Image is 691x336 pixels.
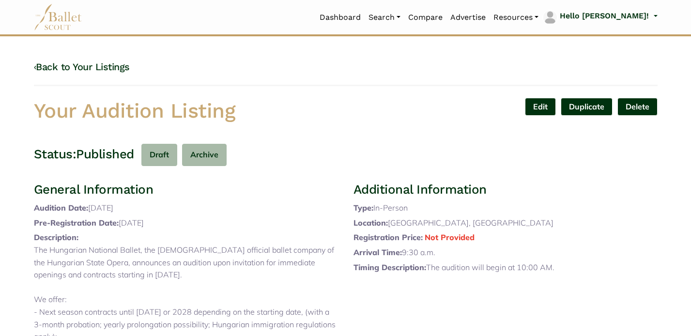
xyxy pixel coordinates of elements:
h1: Your Audition Listing [34,98,338,124]
a: profile picture Hello [PERSON_NAME]! [542,10,657,25]
a: Compare [404,7,446,28]
button: Draft [141,144,177,167]
span: Audition Date: [34,203,88,213]
h3: General Information [34,182,338,198]
a: Edit [525,98,556,116]
p: In-Person [353,202,658,214]
h3: Status: [34,146,77,163]
a: Duplicate [561,98,613,116]
p: The audition will begin at 10:00 AM. [353,261,658,274]
h3: Additional Information [353,182,658,198]
a: Resources [490,7,542,28]
p: [GEOGRAPHIC_DATA], [GEOGRAPHIC_DATA] [353,217,658,229]
span: Registration Price: [353,232,423,242]
span: Description: [34,232,78,242]
a: Dashboard [316,7,365,28]
button: Archive [182,144,227,167]
a: Search [365,7,404,28]
img: profile picture [543,11,557,24]
p: [DATE] [34,202,338,214]
span: Not Provided [425,232,475,242]
a: Advertise [446,7,490,28]
span: Location: [353,218,388,228]
span: Arrival Time: [353,247,402,257]
span: Timing Description: [353,262,426,272]
button: Delete [617,98,658,116]
span: Pre-Registration Date: [34,218,119,228]
span: Type: [353,203,373,213]
p: [DATE] [34,217,338,229]
p: 9:30 a.m. [353,246,658,259]
p: Hello [PERSON_NAME]! [560,10,649,22]
h3: Published [76,146,134,163]
a: ‹Back to Your Listings [34,61,130,73]
code: ‹ [34,61,36,73]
